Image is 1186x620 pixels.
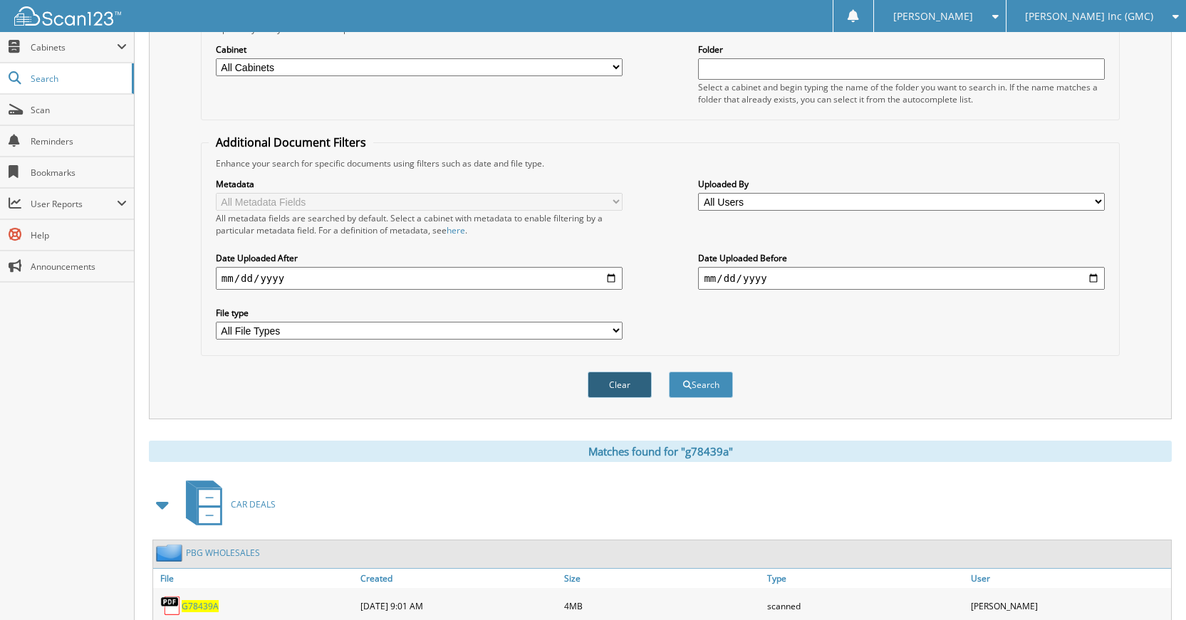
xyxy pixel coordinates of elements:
[216,178,623,190] label: Metadata
[893,12,973,21] span: [PERSON_NAME]
[764,569,967,588] a: Type
[31,41,117,53] span: Cabinets
[149,441,1172,462] div: Matches found for "g78439a"
[31,135,127,147] span: Reminders
[764,592,967,620] div: scanned
[1025,12,1153,21] span: [PERSON_NAME] Inc (GMC)
[216,267,623,290] input: start
[209,157,1112,169] div: Enhance your search for specific documents using filters such as date and file type.
[447,224,465,236] a: here
[698,178,1105,190] label: Uploaded By
[967,592,1171,620] div: [PERSON_NAME]
[357,592,561,620] div: [DATE] 9:01 AM
[357,569,561,588] a: Created
[698,81,1105,105] div: Select a cabinet and begin typing the name of the folder you want to search in. If the name match...
[31,167,127,179] span: Bookmarks
[698,252,1105,264] label: Date Uploaded Before
[561,569,764,588] a: Size
[177,476,276,532] a: CAR DEALS
[231,498,276,510] span: CAR DEALS
[588,372,652,398] button: Clear
[14,6,121,26] img: scan123-logo-white.svg
[669,372,733,398] button: Search
[216,307,623,319] label: File type
[967,569,1171,588] a: User
[698,43,1105,56] label: Folder
[31,261,127,273] span: Announcements
[31,73,125,85] span: Search
[561,592,764,620] div: 4MB
[216,212,623,236] div: All metadata fields are searched by default. Select a cabinet with metadata to enable filtering b...
[182,600,219,612] a: G78439A
[209,135,373,150] legend: Additional Document Filters
[156,544,186,562] img: folder2.png
[31,229,127,241] span: Help
[216,43,623,56] label: Cabinet
[160,595,182,616] img: PDF.png
[153,569,357,588] a: File
[216,252,623,264] label: Date Uploaded After
[698,267,1105,290] input: end
[1115,552,1186,620] iframe: Chat Widget
[31,198,117,210] span: User Reports
[186,547,260,559] a: PBG WHOLESALES
[31,104,127,116] span: Scan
